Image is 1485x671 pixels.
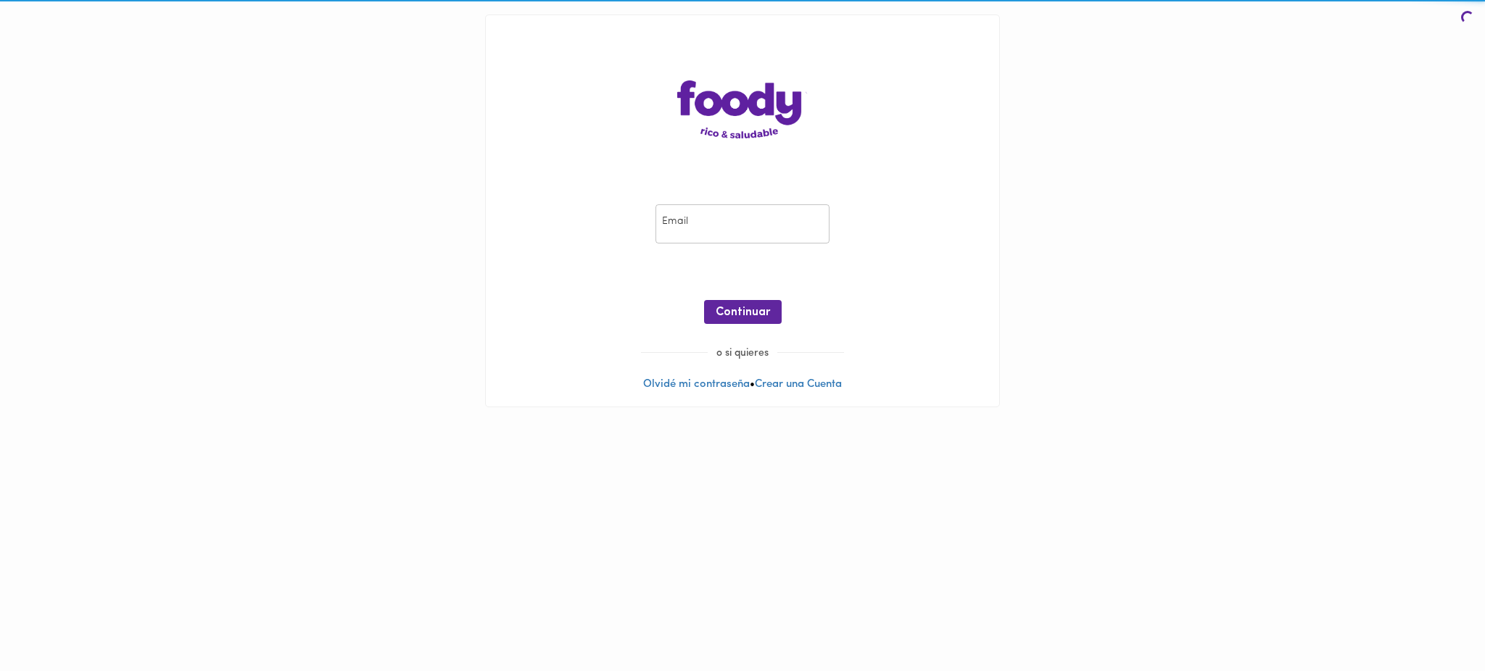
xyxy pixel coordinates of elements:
[643,379,750,390] a: Olvidé mi contraseña
[655,204,830,244] input: pepitoperez@gmail.com
[704,300,782,324] button: Continuar
[716,306,770,320] span: Continuar
[677,80,808,138] img: logo-main-page.png
[486,15,999,407] div: •
[708,348,777,359] span: o si quieres
[1401,587,1470,657] iframe: Messagebird Livechat Widget
[755,379,842,390] a: Crear una Cuenta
